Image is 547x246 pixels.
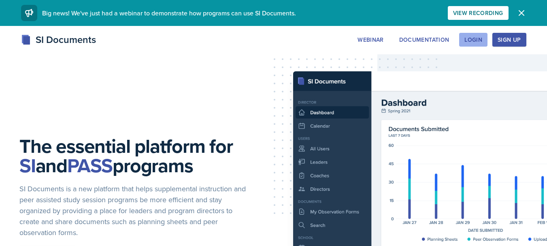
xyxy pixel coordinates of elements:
[464,36,482,43] div: Login
[358,36,383,43] div: Webinar
[21,32,96,47] div: SI Documents
[399,36,449,43] div: Documentation
[448,6,509,20] button: View Recording
[492,33,526,47] button: Sign Up
[459,33,487,47] button: Login
[453,10,503,16] div: View Recording
[498,36,521,43] div: Sign Up
[42,9,296,17] span: Big news! We've just had a webinar to demonstrate how programs can use SI Documents.
[394,33,455,47] button: Documentation
[352,33,389,47] button: Webinar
